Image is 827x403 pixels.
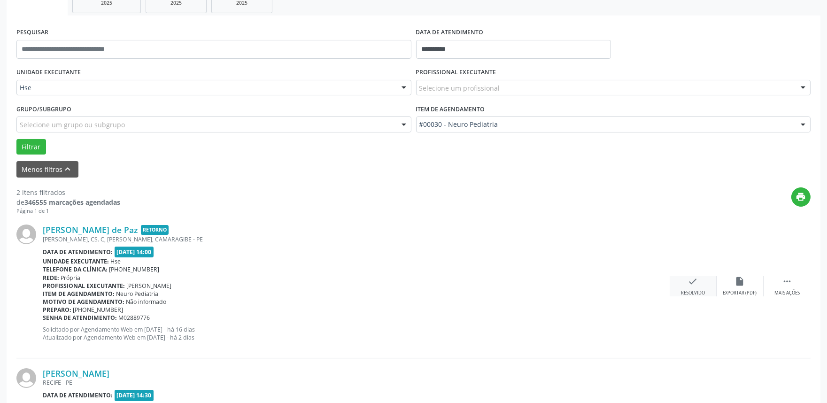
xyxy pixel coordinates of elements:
i: keyboard_arrow_up [63,164,73,174]
b: Data de atendimento: [43,391,113,399]
i: insert_drive_file [735,276,745,287]
b: Unidade executante: [43,257,109,265]
a: [PERSON_NAME] [43,368,109,379]
i:  [782,276,792,287]
i: check [688,276,698,287]
span: [PHONE_NUMBER] [73,306,124,314]
span: [PERSON_NAME] [127,282,172,290]
b: Motivo de agendamento: [43,298,124,306]
span: Neuro Pediatria [116,290,159,298]
b: Rede: [43,274,59,282]
div: Exportar (PDF) [723,290,757,296]
strong: 346555 marcações agendadas [24,198,120,207]
div: 2 itens filtrados [16,187,120,197]
p: Solicitado por Agendamento Web em [DATE] - há 16 dias Atualizado por Agendamento Web em [DATE] - ... [43,325,670,341]
img: img [16,225,36,244]
span: Própria [61,274,81,282]
div: Mais ações [774,290,800,296]
i: print [796,192,806,202]
button: print [791,187,811,207]
b: Data de atendimento: [43,248,113,256]
span: M02889776 [119,314,150,322]
span: Selecione um grupo ou subgrupo [20,120,125,130]
div: RECIFE - PE [43,379,670,387]
label: Grupo/Subgrupo [16,102,71,116]
span: Retorno [141,225,169,235]
button: Menos filtroskeyboard_arrow_up [16,161,78,178]
label: PROFISSIONAL EXECUTANTE [416,65,496,80]
b: Telefone da clínica: [43,265,108,273]
img: img [16,368,36,388]
span: [DATE] 14:00 [115,247,154,257]
div: Resolvido [681,290,705,296]
span: [PHONE_NUMBER] [109,265,160,273]
div: Página 1 de 1 [16,207,120,215]
span: Hse [20,83,392,93]
div: [PERSON_NAME], CS. C, [PERSON_NAME], CAMARAGIBE - PE [43,235,670,243]
button: Filtrar [16,139,46,155]
b: Profissional executante: [43,282,125,290]
label: Item de agendamento [416,102,485,116]
span: Hse [111,257,121,265]
span: Não informado [126,298,167,306]
a: [PERSON_NAME] de Paz [43,225,138,235]
label: PESQUISAR [16,25,48,40]
label: UNIDADE EXECUTANTE [16,65,81,80]
b: Senha de atendimento: [43,314,117,322]
div: de [16,197,120,207]
span: [DATE] 14:30 [115,390,154,401]
span: #00030 - Neuro Pediatria [419,120,792,129]
span: Selecione um profissional [419,83,500,93]
b: Item de agendamento: [43,290,115,298]
b: Preparo: [43,306,71,314]
label: DATA DE ATENDIMENTO [416,25,484,40]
